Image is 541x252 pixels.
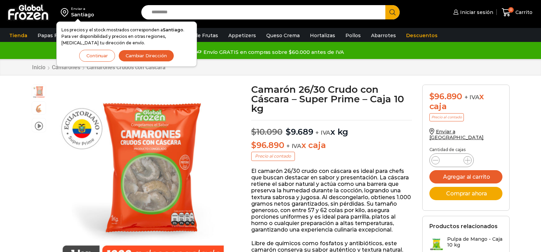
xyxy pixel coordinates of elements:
[251,168,412,233] p: El camarón 26/30 crudo con cáscara es ideal para chefs que buscan destacar en sabor y presentació...
[465,94,480,101] span: + IVA
[429,236,502,251] a: Pulpa de Mango - Caja 10 kg
[251,120,412,137] p: x kg
[458,9,493,16] span: Iniciar sesión
[429,129,484,140] a: Enviar a [GEOGRAPHIC_DATA]
[429,147,502,152] p: Cantidad de cajas
[315,129,330,136] span: + IVA
[429,187,502,200] button: Comprar ahora
[34,29,72,42] a: Papas Fritas
[71,6,94,11] div: Enviar a
[52,64,81,71] a: Camarones
[251,127,256,137] span: $
[385,5,400,19] button: Search button
[61,6,71,18] img: address-field-icon.svg
[286,127,313,137] bdi: 9.689
[342,29,364,42] a: Pollos
[286,127,291,137] span: $
[251,127,282,137] bdi: 10.090
[500,4,534,20] a: 0 Carrito
[6,29,31,42] a: Tienda
[514,9,532,16] span: Carrito
[307,29,339,42] a: Hortalizas
[403,29,441,42] a: Descuentos
[163,27,183,32] strong: Santiago
[263,29,303,42] a: Queso Crema
[447,236,502,248] h3: Pulpa de Mango - Caja 10 kg
[251,140,284,150] bdi: 96.890
[71,11,94,18] div: Santiago
[429,92,502,112] div: x caja
[251,152,295,161] p: Precio al contado
[508,7,514,13] span: 0
[32,85,46,99] span: PM04005013
[32,64,166,71] nav: Breadcrumb
[32,64,46,71] a: Inicio
[429,223,498,229] h2: Productos relacionados
[118,50,174,62] button: Cambiar Dirección
[429,170,502,183] button: Agregar al carrito
[61,27,192,46] p: Los precios y el stock mostrados corresponden a . Para ver disponibilidad y precios en otras regi...
[251,140,412,150] p: x caja
[175,29,222,42] a: Pulpa de Frutas
[225,29,259,42] a: Appetizers
[86,64,166,71] a: Camarones Crudos con Cáscara
[32,102,46,115] span: camaron-con-cascara
[429,113,464,121] p: Precio al contado
[251,140,256,150] span: $
[368,29,399,42] a: Abarrotes
[445,155,458,165] input: Product quantity
[429,91,435,101] span: $
[286,143,301,149] span: + IVA
[79,50,115,62] button: Continuar
[251,85,412,113] h1: Camarón 26/30 Crudo con Cáscara – Super Prime – Caja 10 kg
[429,91,462,101] bdi: 96.890
[452,5,493,19] a: Iniciar sesión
